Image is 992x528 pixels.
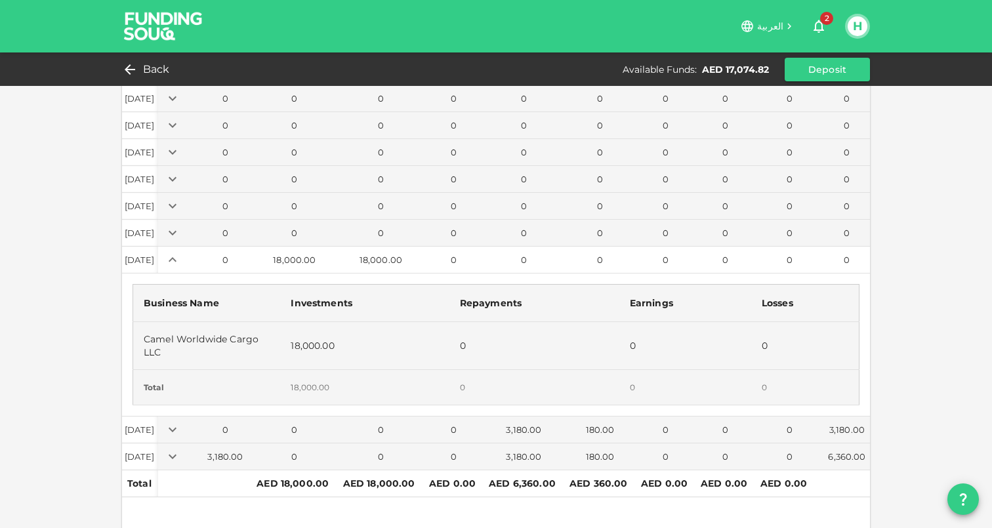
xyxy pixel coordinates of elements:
div: 0 [202,200,249,213]
div: 0 [486,92,562,105]
button: 2 [806,13,832,39]
div: 0 [567,227,633,239]
td: Total [133,369,281,405]
div: 0 [567,119,633,132]
td: [DATE] [122,443,158,470]
div: 0 [758,92,821,105]
div: 6,360.00 [827,451,867,463]
div: 0 [202,227,249,239]
td: [DATE] [122,112,158,139]
span: Expand [163,226,182,237]
div: 0 [341,200,421,213]
div: 0 [486,173,562,186]
div: 180.00 [567,451,633,463]
div: 0 [426,254,481,266]
div: 0 [758,146,821,159]
div: 0 [698,200,753,213]
td: 18,000.00 [280,321,449,369]
div: 0 [638,254,693,266]
td: 0 [619,321,751,369]
div: 0 [254,92,335,105]
div: 0 [341,173,421,186]
div: 0 [758,451,821,463]
div: 0 [758,200,821,213]
div: AED 6,360.00 [489,476,559,491]
div: 0 [698,424,753,436]
button: Expand [163,197,182,215]
th: Repayments [449,284,619,321]
div: 0 [254,119,335,132]
td: Camel Worldwide Cargo LLC [133,321,281,369]
div: 0 [486,227,562,239]
div: 0 [202,146,249,159]
div: 18,000.00 [341,254,421,266]
span: Expand [163,173,182,183]
span: Expand [163,146,182,156]
span: Collapse [163,253,182,264]
div: 0 [202,92,249,105]
span: Expand [163,119,182,129]
div: 0 [341,119,421,132]
div: AED 360.00 [569,476,630,491]
div: 3,180.00 [486,451,562,463]
div: 0 [698,119,753,132]
div: 0 [698,451,753,463]
div: 0 [254,424,335,436]
div: 0 [638,146,693,159]
div: 0 [638,92,693,105]
button: Expand [163,116,182,134]
div: 0 [426,92,481,105]
div: 0 [827,254,867,266]
button: Expand [163,224,182,242]
div: 0 [827,119,867,132]
div: 0 [567,200,633,213]
td: 18,000.00 [280,369,449,405]
div: 0 [254,451,335,463]
td: [DATE] [122,416,158,443]
div: 0 [758,119,821,132]
button: Expand [163,89,182,108]
div: 0 [758,424,821,436]
div: 0 [567,92,633,105]
div: AED 0.00 [429,476,478,491]
td: [DATE] [122,166,158,193]
button: Expand [163,170,182,188]
div: 0 [827,227,867,239]
div: AED 0.00 [760,476,819,491]
div: 0 [426,200,481,213]
div: 0 [698,254,753,266]
div: 0 [486,254,562,266]
div: 0 [202,173,249,186]
button: Expand [163,143,182,161]
span: Expand [163,92,182,102]
button: question [947,483,979,515]
div: AED 0.00 [701,476,750,491]
div: AED 18,000.00 [257,476,332,491]
div: 0 [202,254,249,266]
div: 0 [638,451,693,463]
div: 180.00 [567,424,633,436]
button: Expand [163,251,182,269]
div: 0 [758,173,821,186]
span: Expand [163,450,182,460]
td: 0 [751,321,859,369]
div: 0 [567,254,633,266]
span: Back [143,60,170,79]
div: 0 [341,92,421,105]
th: Investments [280,284,449,321]
div: 0 [426,424,481,436]
div: 3,180.00 [486,424,562,436]
td: [DATE] [122,193,158,220]
div: 0 [638,424,693,436]
div: 0 [567,173,633,186]
td: 0 [449,369,619,405]
div: AED 0.00 [641,476,690,491]
div: 0 [638,227,693,239]
div: 0 [638,200,693,213]
div: 0 [758,227,821,239]
div: AED 18,000.00 [343,476,419,491]
div: 0 [254,200,335,213]
div: 0 [426,227,481,239]
div: 0 [486,200,562,213]
div: 0 [638,119,693,132]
